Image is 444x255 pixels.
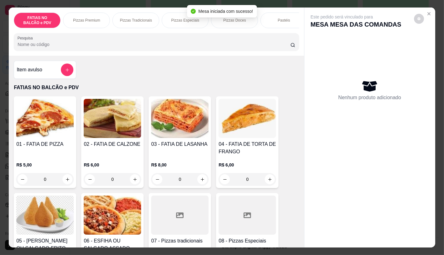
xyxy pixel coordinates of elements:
button: decrease-product-quantity [220,174,230,184]
p: Pastéis [278,18,290,23]
h4: 06 - ESFIHA OU SALGADO ASSADO [84,237,141,252]
button: increase-product-quantity [62,174,72,184]
p: R$ 5,00 [16,162,74,168]
button: decrease-product-quantity [85,174,95,184]
button: Close [424,9,434,19]
h4: 01 - FATIA DE PIZZA [16,140,74,148]
h4: 07 - Pizzas tradicionais [151,237,209,245]
button: increase-product-quantity [265,174,275,184]
p: R$ 6,00 [219,162,276,168]
h4: 04 - FATIA DE TORTA DE FRANGO [219,140,276,156]
h4: 03 - FATIA DE LASANHA [151,140,209,148]
p: FATIAS NO BALCÃO e PDV [14,84,299,91]
h4: 05 - [PERSON_NAME] OU SALGADO FRITO [16,237,74,252]
p: Pizzas Especiais [171,18,199,23]
p: Pizzas Premium [73,18,100,23]
img: product-image [84,196,141,235]
img: product-image [16,196,74,235]
img: product-image [16,99,74,138]
p: R$ 8,00 [151,162,209,168]
button: add-separate-item [61,64,73,76]
button: decrease-product-quantity [414,14,424,24]
h4: Item avulso [17,66,42,74]
p: Este pedido será vinculado para [311,14,402,20]
label: Pesquisa [17,35,35,41]
p: Nenhum produto adicionado [338,94,401,101]
p: FATIAS NO BALCÃO e PDV [19,15,55,25]
p: Pizzas Doces [223,18,246,23]
img: product-image [151,99,209,138]
button: increase-product-quantity [130,174,140,184]
p: MESA MESA DAS COMANDAS [311,20,402,29]
button: decrease-product-quantity [152,174,162,184]
img: product-image [219,99,276,138]
button: increase-product-quantity [197,174,207,184]
button: decrease-product-quantity [17,174,27,184]
img: product-image [84,99,141,138]
p: Pizzas Tradicionais [120,18,152,23]
span: check-circle [191,9,196,14]
h4: 08 - Pizzas Especiais [219,237,276,245]
span: Mesa iniciada com sucesso! [198,9,253,14]
h4: 02 - FATIA DE CALZONE [84,140,141,148]
p: R$ 6,00 [84,162,141,168]
input: Pesquisa [17,41,290,48]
